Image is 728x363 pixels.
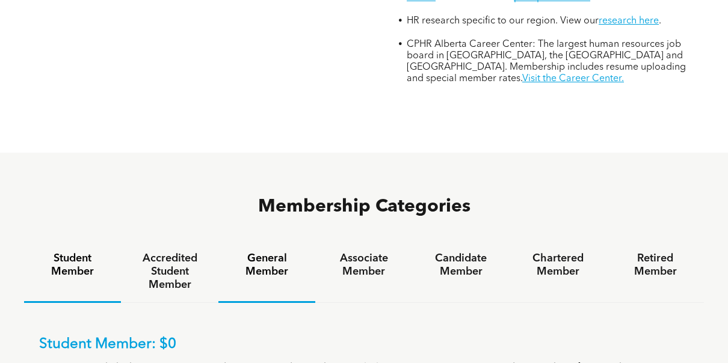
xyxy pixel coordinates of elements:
[599,16,659,26] a: research here
[39,336,689,353] p: Student Member: $0
[258,198,470,216] span: Membership Categories
[229,252,304,278] h4: General Member
[407,16,599,26] span: HR research specific to our region. View our
[407,40,686,84] span: CPHR Alberta Career Center: The largest human resources job board in [GEOGRAPHIC_DATA], the [GEOG...
[618,252,693,278] h4: Retired Member
[35,252,110,278] h4: Student Member
[424,252,499,278] h4: Candidate Member
[326,252,401,278] h4: Associate Member
[522,74,624,84] a: Visit the Career Center.
[659,16,661,26] span: .
[132,252,207,291] h4: Accredited Student Member
[520,252,596,278] h4: Chartered Member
